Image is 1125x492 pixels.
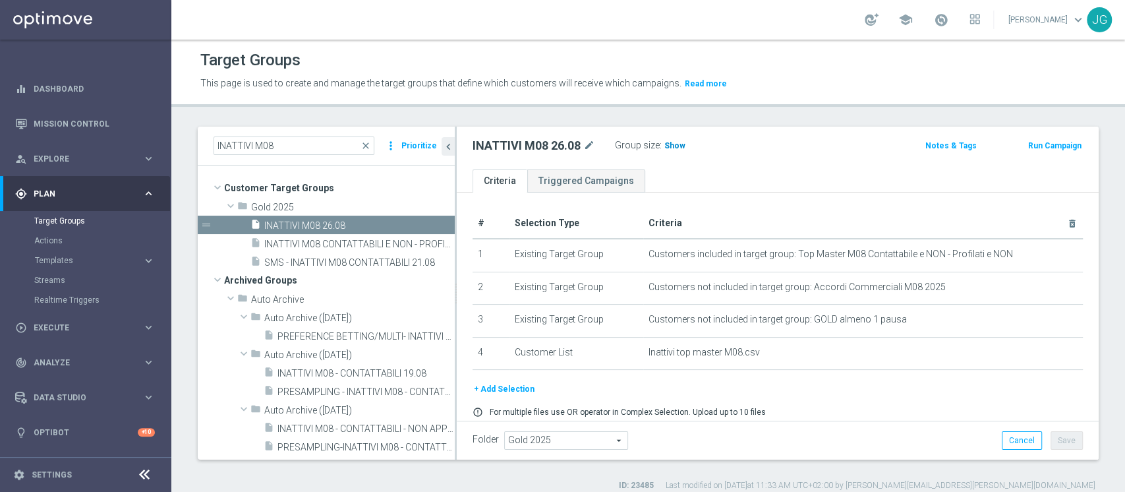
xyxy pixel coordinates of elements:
[15,83,27,95] i: equalizer
[14,119,156,129] div: Mission Control
[237,293,248,308] i: folder
[1051,431,1083,450] button: Save
[14,154,156,164] div: person_search Explore keyboard_arrow_right
[14,357,156,368] button: track_changes Analyze keyboard_arrow_right
[583,138,595,154] i: mode_edit
[473,337,509,370] td: 4
[14,84,156,94] button: equalizer Dashboard
[1071,13,1085,27] span: keyboard_arrow_down
[35,257,129,264] span: Templates
[473,239,509,272] td: 1
[34,394,142,402] span: Data Studio
[264,422,274,437] i: insert_drive_file
[264,313,455,324] span: Auto Archive (2024-03-18)
[138,428,155,437] div: +10
[14,392,156,403] button: Data Studio keyboard_arrow_right
[442,137,455,156] button: chevron_left
[142,152,155,165] i: keyboard_arrow_right
[224,179,455,197] span: Customer Target Groups
[15,188,27,200] i: gps_fixed
[15,71,155,106] div: Dashboard
[15,322,27,334] i: play_circle_outline
[264,330,274,345] i: insert_drive_file
[277,423,455,435] span: INATTIVI M08 - CONTATTABILI - NON APPLICARE REGOLE 23.08
[277,331,455,342] span: PREFERENCE BETTING/MULTI- INATTIVI M09 - INATTIVI M08 18.09
[264,239,455,250] span: INATTIVI M08 CONTATTABILI E NON - PROFILATI E NON 21.08
[34,270,170,290] div: Streams
[250,219,261,234] i: insert_drive_file
[15,153,142,165] div: Explore
[473,382,536,396] button: + Add Selection
[250,311,261,326] i: folder
[14,323,156,333] button: play_circle_outline Execute keyboard_arrow_right
[264,405,455,416] span: Auto Archive (2025-02-20)
[15,357,27,369] i: track_changes
[277,368,455,379] span: INATTIVI M08 - CONTATTABILI 19.08
[1067,218,1078,229] i: delete_forever
[34,71,155,106] a: Dashboard
[34,216,137,226] a: Target Groups
[250,256,261,271] i: insert_drive_file
[142,187,155,200] i: keyboard_arrow_right
[490,407,766,417] p: For multiple files use OR operator in Complex Selection. Upload up to 10 files
[473,169,527,193] a: Criteria
[666,480,1095,491] label: Last modified on [DATE] at 11:33 AM UTC+02:00 by [PERSON_NAME][EMAIL_ADDRESS][PERSON_NAME][DOMAIN...
[200,51,301,70] h1: Target Groups
[361,140,371,151] span: close
[34,251,170,270] div: Templates
[277,442,455,453] span: PRESAMPLING-INATTIVI M08 - CONTATTABILI - NON APPLICARE REGOLE 23.08
[1027,138,1083,153] button: Run Campaign
[264,220,455,231] span: INATTIVI M08 26.08
[649,249,1012,260] span: Customers included in target group: Top Master M08 Contattabile e NON - Profilati e NON
[14,189,156,199] button: gps_fixed Plan keyboard_arrow_right
[32,471,72,479] a: Settings
[683,77,728,91] button: Read more
[527,169,645,193] a: Triggered Campaigns
[15,392,142,404] div: Data Studio
[264,350,455,361] span: Auto Archive (2025-02-16)
[224,271,455,290] span: Archived Groups
[15,415,155,450] div: Optibot
[264,385,274,400] i: insert_drive_file
[664,141,685,150] span: Show
[1007,10,1087,30] a: [PERSON_NAME]keyboard_arrow_down
[1087,7,1112,32] div: JG
[264,367,274,382] i: insert_drive_file
[142,321,155,334] i: keyboard_arrow_right
[264,257,455,268] span: SMS - INATTIVI M08 CONTATTABILI 21.08
[473,208,509,239] th: #
[473,272,509,305] td: 2
[660,140,662,151] label: :
[34,190,142,198] span: Plan
[34,290,170,310] div: Realtime Triggers
[898,13,913,27] span: school
[142,255,155,267] i: keyboard_arrow_right
[473,305,509,338] td: 3
[509,337,644,370] td: Customer List
[442,140,455,153] i: chevron_left
[14,427,156,438] button: lightbulb Optibot +10
[15,188,142,200] div: Plan
[473,407,483,417] i: error_outline
[35,257,142,264] div: Templates
[384,137,397,155] i: more_vert
[250,237,261,253] i: insert_drive_file
[251,202,455,213] span: Gold 2025
[34,255,156,266] button: Templates keyboard_arrow_right
[649,282,946,293] span: Customers not included in target group: Accordi Commerciali M08 2025
[34,155,142,163] span: Explore
[250,404,261,419] i: folder
[473,434,499,445] label: Folder
[237,200,248,216] i: folder
[509,208,644,239] th: Selection Type
[509,272,644,305] td: Existing Target Group
[251,294,455,305] span: Auto Archive
[34,359,142,367] span: Analyze
[473,138,581,154] h2: INATTIVI M08 26.08
[15,357,142,369] div: Analyze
